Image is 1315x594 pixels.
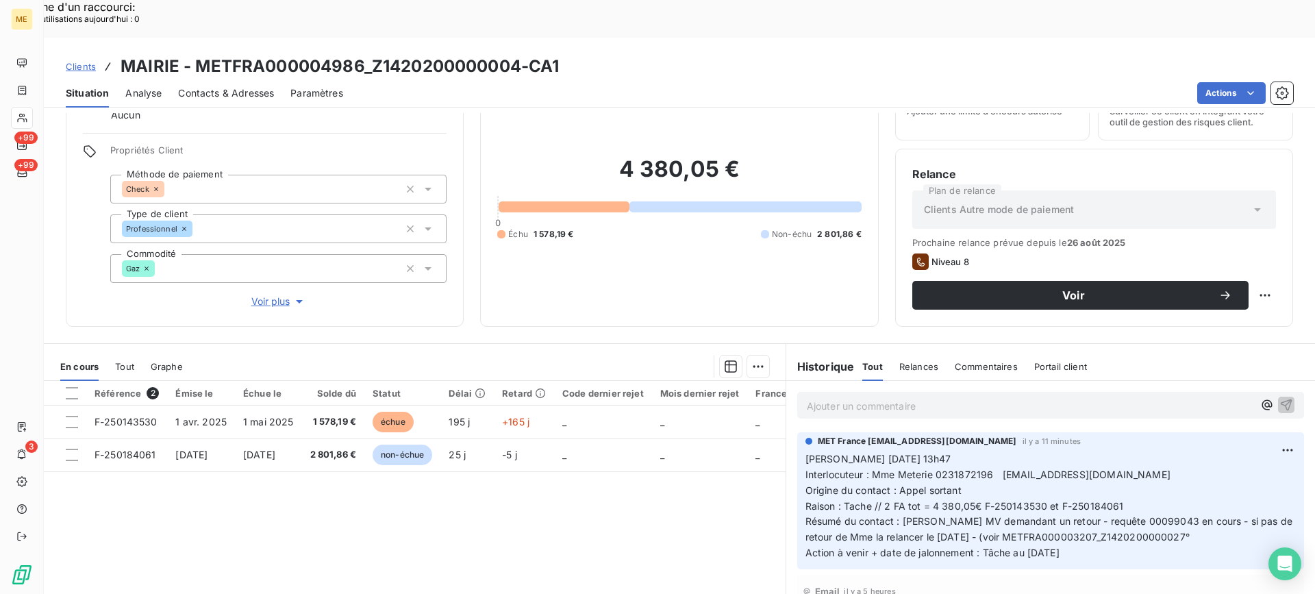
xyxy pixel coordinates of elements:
[805,547,1060,558] span: Action à venir + date de jalonnement : Tâche au [DATE]
[495,217,501,228] span: 0
[178,86,274,100] span: Contacts & Adresses
[60,361,99,372] span: En cours
[121,54,559,79] h3: MAIRIE - METFRA000004986_Z1420200000004-CA1
[502,416,529,428] span: +165 j
[912,237,1276,248] span: Prochaine relance prévue depuis le
[310,415,357,429] span: 1 578,19 €
[497,156,861,197] h2: 4 380,05 €
[1067,237,1126,248] span: 26 août 2025
[175,449,208,460] span: [DATE]
[95,416,158,428] span: F-250143530
[912,166,1276,182] h6: Relance
[955,361,1018,372] span: Commentaires
[373,388,432,399] div: Statut
[924,203,1075,216] span: Clients Autre mode de paiement
[805,484,962,496] span: Origine du contact : Appel sortant
[772,228,812,240] span: Non-échu
[147,387,159,399] span: 2
[562,416,566,428] span: _
[660,416,664,428] span: _
[805,515,1296,543] span: Résumé du contact : [PERSON_NAME] MV demandant un retour - requête 00099043 en cours - si pas de ...
[805,469,1170,480] span: Interlocuteur : Mme Meterie 0231872196 [EMAIL_ADDRESS][DOMAIN_NAME]
[1268,547,1301,580] div: Open Intercom Messenger
[66,61,96,72] span: Clients
[14,132,38,144] span: +99
[899,361,938,372] span: Relances
[14,159,38,171] span: +99
[373,412,414,432] span: échue
[755,449,760,460] span: _
[66,86,109,100] span: Situation
[243,449,275,460] span: [DATE]
[929,290,1218,301] span: Voir
[660,449,664,460] span: _
[449,388,486,399] div: Délai
[251,295,306,308] span: Voir plus
[175,416,227,428] span: 1 avr. 2025
[155,262,166,275] input: Ajouter une valeur
[1034,361,1087,372] span: Portail client
[110,294,447,309] button: Voir plus
[126,185,149,193] span: Check
[502,388,546,399] div: Retard
[126,225,177,233] span: Professionnel
[243,388,294,399] div: Échue le
[66,60,96,73] a: Clients
[1023,437,1081,445] span: il y a 11 minutes
[192,223,203,235] input: Ajouter une valeur
[111,108,140,122] span: Aucun
[125,86,162,100] span: Analyse
[449,449,466,460] span: 25 j
[534,228,574,240] span: 1 578,19 €
[755,416,760,428] span: _
[95,387,159,399] div: Référence
[660,388,740,399] div: Mois dernier rejet
[562,449,566,460] span: _
[310,388,357,399] div: Solde dû
[115,361,134,372] span: Tout
[508,228,528,240] span: Échu
[862,361,883,372] span: Tout
[310,448,357,462] span: 2 801,86 €
[175,388,227,399] div: Émise le
[1110,106,1281,127] span: Surveiller ce client en intégrant votre outil de gestion des risques client.
[562,388,644,399] div: Code dernier rejet
[164,183,175,195] input: Ajouter une valeur
[502,449,517,460] span: -5 j
[1197,82,1266,104] button: Actions
[151,361,183,372] span: Graphe
[110,145,447,164] span: Propriétés Client
[290,86,343,100] span: Paramètres
[11,564,33,586] img: Logo LeanPay
[931,256,969,267] span: Niveau 8
[817,228,862,240] span: 2 801,86 €
[912,281,1249,310] button: Voir
[755,388,886,399] div: France Contentieux - cloture
[243,416,294,428] span: 1 mai 2025
[95,449,156,460] span: F-250184061
[818,435,1017,447] span: MET France [EMAIL_ADDRESS][DOMAIN_NAME]
[25,441,38,453] span: 3
[373,445,432,465] span: non-échue
[805,453,951,465] span: [PERSON_NAME] [DATE] 13h47
[449,416,470,428] span: 195 j
[805,500,1124,512] span: Raison : Tache // 2 FA tot = 4 380,05€ F-250143530 et F-250184061
[126,264,140,273] span: Gaz
[786,358,855,375] h6: Historique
